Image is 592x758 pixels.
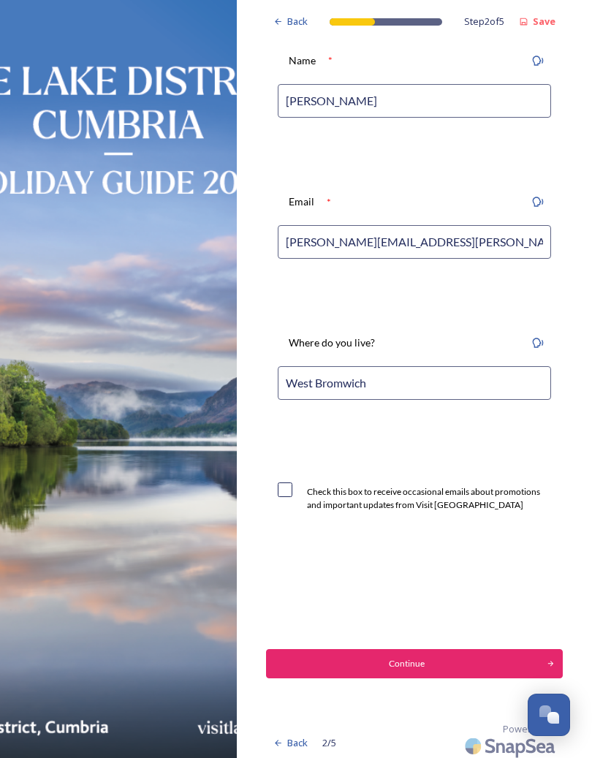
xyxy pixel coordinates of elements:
[278,327,386,359] div: Where do you live?
[278,186,325,218] div: Email
[266,556,488,613] iframe: reCAPTCHA
[266,649,563,678] button: Continue
[278,84,551,118] input: Name
[278,225,551,259] input: Email
[322,736,336,750] span: 2 / 5
[287,736,308,750] span: Back
[307,485,551,512] div: Check this box to receive occasional emails about promotions and important updates from Visit [GE...
[464,15,504,29] span: Step 2 of 5
[287,15,308,29] span: Back
[528,694,570,736] button: Open Chat
[503,722,555,736] span: Powered by
[278,45,327,77] div: Name
[274,657,539,670] div: Continue
[533,15,555,28] strong: Save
